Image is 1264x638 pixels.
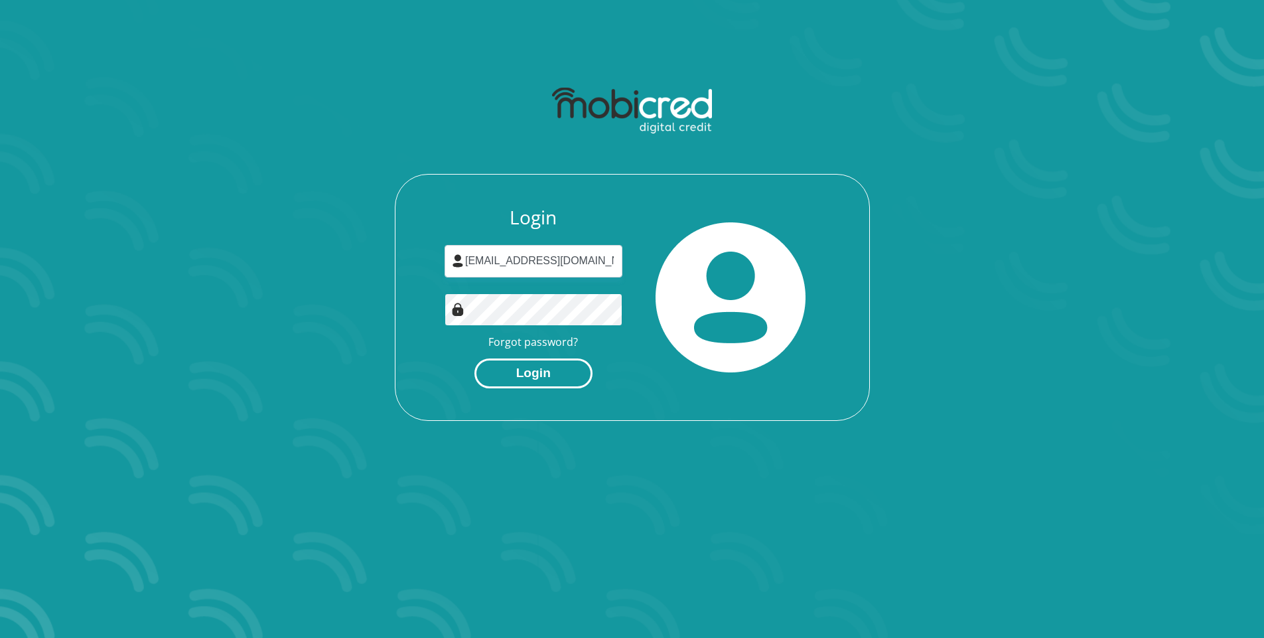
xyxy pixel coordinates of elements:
img: Image [451,303,464,316]
input: Username [445,245,622,278]
img: mobicred logo [552,88,712,134]
h3: Login [445,206,622,229]
img: user-icon image [451,254,464,268]
button: Login [474,359,593,388]
a: Forgot password? [488,335,578,349]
